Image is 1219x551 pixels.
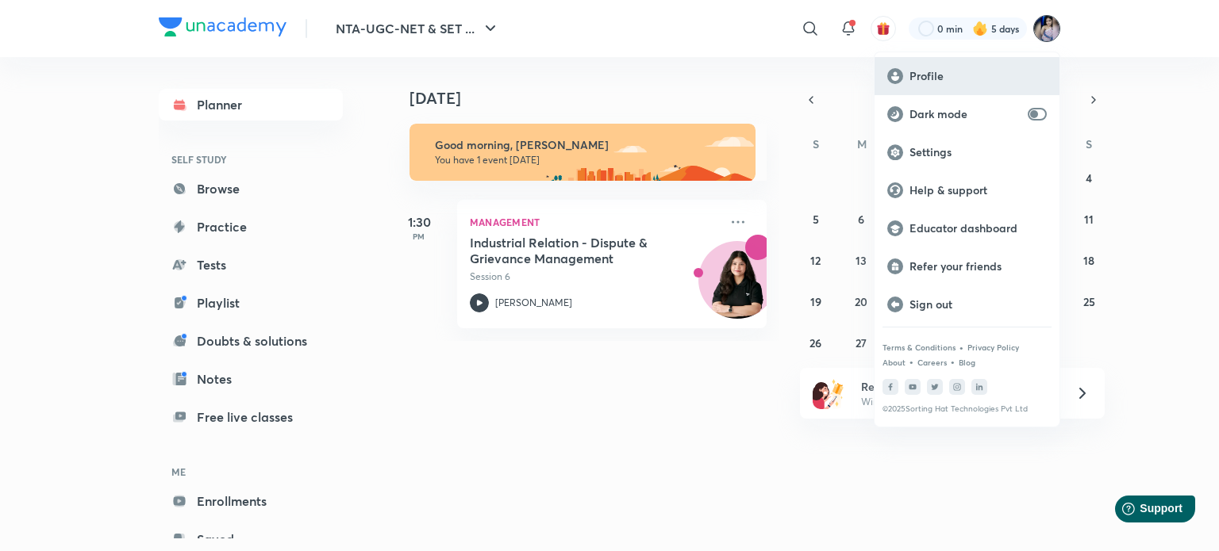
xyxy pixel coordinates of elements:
[909,297,1047,312] p: Sign out
[875,133,1059,171] a: Settings
[875,209,1059,247] a: Educator dashboard
[917,358,947,367] a: Careers
[909,183,1047,197] p: Help & support
[909,221,1047,235] p: Educator dashboard
[967,342,1019,352] a: Privacy Policy
[959,340,964,354] div: •
[883,358,906,367] a: About
[909,354,914,369] div: •
[909,145,1047,159] p: Settings
[1078,489,1202,534] iframe: Help widget launcher
[875,247,1059,285] a: Refer your friends
[883,342,956,352] a: Terms & Conditions
[950,354,956,369] div: •
[883,404,1052,414] p: © 2025 Sorting Hat Technologies Pvt Ltd
[909,107,1021,121] p: Dark mode
[875,171,1059,209] a: Help & support
[959,358,975,367] a: Blog
[909,259,1047,274] p: Refer your friends
[875,57,1059,95] a: Profile
[909,69,1047,83] p: Profile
